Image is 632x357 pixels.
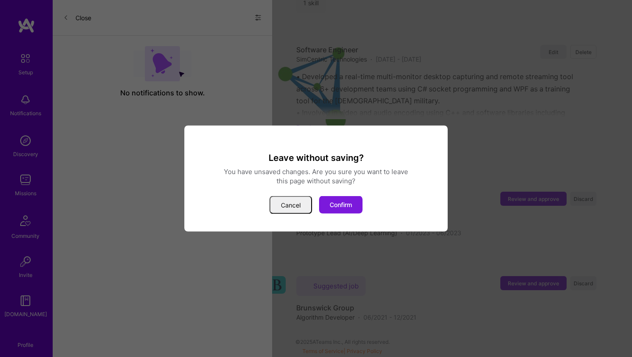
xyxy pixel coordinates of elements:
h3: Leave without saving? [195,152,437,164]
div: modal [184,126,448,232]
button: Cancel [269,196,312,214]
div: this page without saving? [195,176,437,186]
div: You have unsaved changes. Are you sure you want to leave [195,167,437,176]
button: Confirm [319,196,363,214]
